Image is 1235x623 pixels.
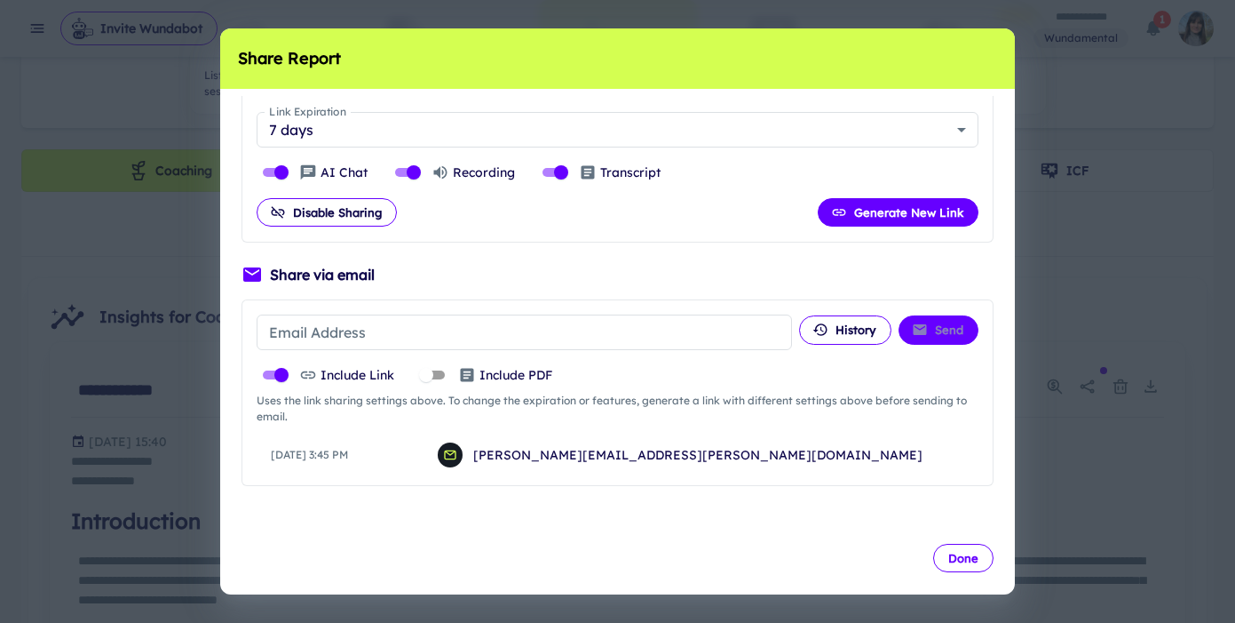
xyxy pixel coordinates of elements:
[479,365,552,385] p: Include PDF
[799,315,891,344] button: History
[269,104,346,119] label: Link Expiration
[220,28,1015,89] h2: Share Report
[257,112,978,148] div: 7 days
[933,544,994,572] button: Done
[257,198,397,227] button: Disable Sharing
[818,198,978,227] button: Generate New Link
[453,163,515,182] p: Recording
[321,163,368,182] p: AI Chat
[257,442,434,468] div: [DATE] 3:45 PM
[270,264,375,285] h6: Share via email
[257,393,978,425] span: Uses the link sharing settings above. To change the expiration or features, generate a link with ...
[600,163,661,182] p: Transcript
[473,445,922,465] p: [PERSON_NAME][EMAIL_ADDRESS][PERSON_NAME][DOMAIN_NAME]
[321,365,394,385] p: Include Link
